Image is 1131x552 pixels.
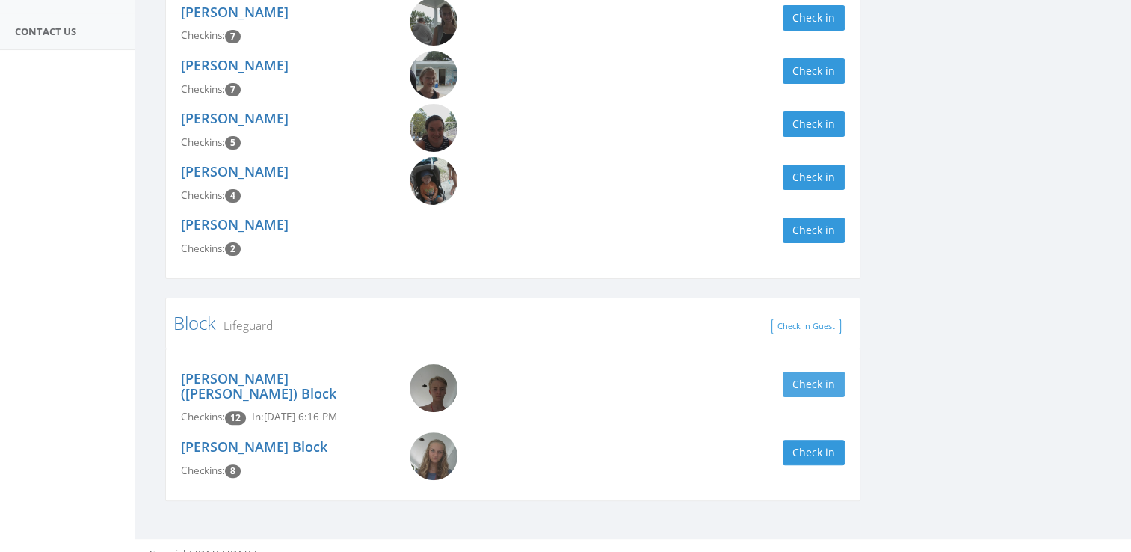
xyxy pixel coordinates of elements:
a: [PERSON_NAME] Block [181,438,327,456]
span: Checkin count [225,242,241,256]
img: Ethan_Block.png [410,157,457,205]
span: Checkins: [181,242,225,255]
a: [PERSON_NAME] [181,162,289,180]
a: [PERSON_NAME] [181,3,289,21]
button: Check in [783,111,845,137]
span: Checkins: [181,410,225,423]
span: Checkins: [181,82,225,96]
span: Checkins: [181,188,225,202]
a: Block [173,310,216,335]
span: Checkins: [181,28,225,42]
button: Check in [783,165,845,190]
button: Check in [783,440,845,465]
img: Austin_Joel_Block.png [410,364,457,412]
a: [PERSON_NAME] ([PERSON_NAME]) Block [181,369,336,402]
button: Check in [783,5,845,31]
span: Contact Us [15,25,76,38]
span: In: [DATE] 6:16 PM [252,410,337,423]
button: Check in [783,372,845,397]
img: Emily_Block.png [410,104,457,152]
span: Checkin count [225,464,241,478]
a: Check In Guest [771,319,841,334]
img: Julia_Block.png [410,51,457,99]
span: Checkin count [225,136,241,150]
span: Checkins: [181,135,225,149]
span: Checkin count [225,411,246,425]
button: Check in [783,58,845,84]
a: [PERSON_NAME] [181,56,289,74]
button: Check in [783,218,845,243]
span: Checkin count [225,189,241,203]
span: Checkins: [181,464,225,477]
small: Lifeguard [216,317,273,334]
a: [PERSON_NAME] [181,109,289,127]
span: Checkin count [225,83,241,96]
a: [PERSON_NAME] [181,215,289,233]
img: Genevieve_Block_CVfXdpq.png [410,432,457,480]
span: Checkin count [225,30,241,43]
